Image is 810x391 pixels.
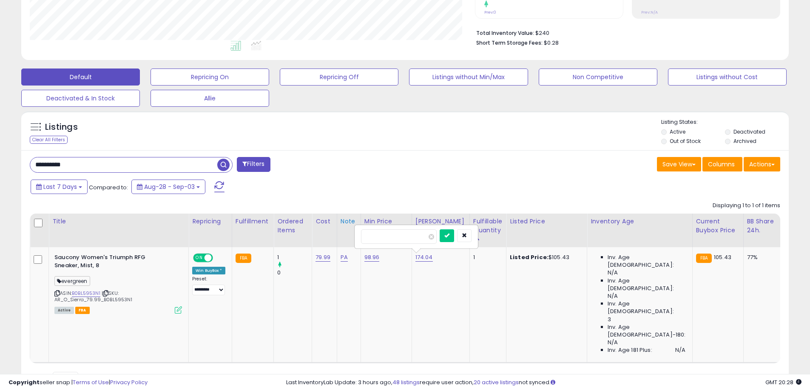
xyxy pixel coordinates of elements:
a: 79.99 [315,253,330,262]
button: Last 7 Days [31,180,88,194]
b: Total Inventory Value: [476,29,534,37]
span: All listings currently available for purchase on Amazon [54,307,74,314]
div: Repricing [192,217,228,226]
label: Archived [733,137,756,145]
span: evergreen [54,276,90,286]
div: Title [52,217,185,226]
h5: Listings [45,121,78,133]
div: 1 [277,254,312,261]
div: 0 [277,269,312,277]
strong: Copyright [9,378,40,386]
div: BB Share 24h. [747,217,778,235]
div: Fulfillable Quantity [473,217,503,235]
div: [PERSON_NAME] [415,217,466,226]
b: Listed Price: [510,253,549,261]
div: Preset: [192,276,225,295]
button: Aug-28 - Sep-03 [131,180,205,194]
small: Prev: 0 [484,10,496,15]
div: Last InventoryLab Update: 3 hours ago, require user action, not synced. [286,379,801,387]
span: Columns [708,160,735,168]
div: Clear All Filters [30,136,68,144]
div: Inventory Age [591,217,688,226]
a: 174.04 [415,253,433,262]
label: Deactivated [733,128,765,135]
label: Active [670,128,685,135]
div: Note [341,217,357,226]
span: Inv. Age [DEMOGRAPHIC_DATA]-180: [608,323,685,339]
span: Inv. Age [DEMOGRAPHIC_DATA]: [608,277,685,292]
div: Listed Price [510,217,583,226]
button: Actions [744,157,780,171]
span: 2025-09-12 20:28 GMT [765,378,801,386]
div: Fulfillment [236,217,270,226]
button: Allie [151,90,269,107]
span: Inv. Age 181 Plus: [608,346,652,354]
div: Win BuyBox * [192,267,225,274]
div: Min Price [364,217,408,226]
span: ON [194,254,205,262]
span: OFF [212,254,225,262]
a: 20 active listings [474,378,519,386]
div: 77% [747,254,775,261]
div: ASIN: [54,254,182,313]
span: N/A [608,292,618,300]
span: $0.28 [544,39,559,47]
a: B0BL5953N1 [72,290,100,297]
a: 98.96 [364,253,380,262]
span: FBA [75,307,90,314]
button: Listings without Cost [668,68,787,86]
a: 48 listings [392,378,420,386]
button: Default [21,68,140,86]
span: Inv. Age [DEMOGRAPHIC_DATA]: [608,300,685,315]
div: Current Buybox Price [696,217,740,235]
button: Filters [237,157,270,172]
small: Prev: N/A [641,10,658,15]
a: Terms of Use [73,378,109,386]
p: Listing States: [661,118,789,126]
span: Aug-28 - Sep-03 [144,183,195,191]
span: N/A [608,339,618,346]
button: Non Competitive [539,68,657,86]
div: 1 [473,254,500,261]
div: seller snap | | [9,379,148,387]
li: $240 [476,27,774,37]
button: Listings without Min/Max [409,68,528,86]
button: Repricing Off [280,68,398,86]
b: Short Term Storage Fees: [476,39,543,46]
span: Inv. Age [DEMOGRAPHIC_DATA]: [608,254,685,269]
a: PA [341,253,348,262]
div: Displaying 1 to 1 of 1 items [713,202,780,210]
div: Cost [315,217,333,226]
span: Last 7 Days [43,183,77,191]
b: Saucony Women's Triumph RFG Sneaker, Mist, 8 [54,254,158,271]
small: FBA [696,254,712,263]
span: | SKU: AR_O_Sierra_79.99_B0BL5953N1 [54,290,132,303]
span: 3 [608,316,611,323]
button: Repricing On [151,68,269,86]
button: Save View [657,157,701,171]
button: Deactivated & In Stock [21,90,140,107]
div: Ordered Items [277,217,308,235]
a: Privacy Policy [110,378,148,386]
label: Out of Stock [670,137,701,145]
small: FBA [236,254,251,263]
span: Compared to: [89,183,128,191]
button: Columns [702,157,742,171]
span: 105.43 [714,253,731,261]
div: $105.43 [510,254,580,261]
span: N/A [608,269,618,277]
span: N/A [675,346,685,354]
